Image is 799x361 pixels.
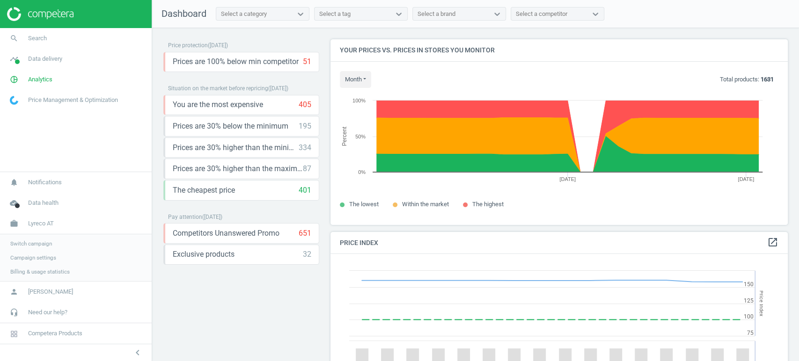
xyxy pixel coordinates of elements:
span: Campaign settings [10,254,56,261]
tspan: [DATE] [559,176,576,182]
span: Prices are 30% higher than the minimum [173,143,299,153]
span: Prices are 100% below min competitor [173,57,299,67]
h4: Your prices vs. prices in stores you monitor [330,39,788,61]
span: [PERSON_NAME] [28,288,73,296]
div: 195 [299,121,311,131]
i: person [5,283,23,301]
button: chevron_left [126,347,149,359]
i: headset_mic [5,303,23,321]
p: Total products: [720,75,774,84]
div: 87 [303,164,311,174]
span: Exclusive products [173,249,235,260]
i: timeline [5,50,23,68]
span: Competitors Unanswered Promo [173,228,279,238]
span: Prices are 30% below the minimum [173,121,288,131]
div: 401 [299,185,311,195]
div: Select a brand [418,10,455,18]
span: ( [DATE] ) [202,214,222,220]
span: Prices are 30% higher than the maximal [173,164,303,174]
span: You are the most expensive [173,100,263,110]
span: ( [DATE] ) [268,85,288,92]
text: 100% [352,98,366,103]
span: Notifications [28,178,62,187]
span: The cheapest price [173,185,235,195]
img: wGWNvw8QSZomAAAAABJRU5ErkJggg== [10,96,18,105]
i: work [5,215,23,232]
button: month [340,71,371,88]
span: Within the market [402,201,449,208]
text: 100 [744,313,754,320]
div: Select a competitor [516,10,567,18]
i: pie_chart_outlined [5,71,23,88]
span: ( [DATE] ) [208,42,228,49]
b: 1631 [761,76,774,83]
span: Data health [28,199,59,207]
span: Pay attention [168,214,202,220]
span: Competera Products [28,329,82,338]
span: Price Management & Optimization [28,96,118,104]
i: notifications [5,173,23,191]
tspan: [DATE] [738,176,754,182]
div: 334 [299,143,311,153]
span: Need our help? [28,308,67,317]
span: The highest [472,201,504,208]
text: 0% [358,169,366,175]
span: Analytics [28,75,52,84]
div: 651 [299,228,311,238]
a: open_in_new [767,237,778,249]
i: cloud_done [5,194,23,212]
i: open_in_new [767,237,778,248]
i: chevron_left [132,347,143,358]
span: The lowest [349,201,379,208]
tspan: Price Index [758,290,764,316]
text: 150 [744,281,754,288]
span: Data delivery [28,55,62,63]
div: 405 [299,100,311,110]
text: 125 [744,297,754,304]
div: 51 [303,57,311,67]
img: ajHJNr6hYgQAAAAASUVORK5CYII= [7,7,73,21]
i: search [5,29,23,47]
tspan: Percent [341,126,347,146]
h4: Price Index [330,232,788,254]
text: 75 [747,330,754,336]
span: Situation on the market before repricing [168,85,268,92]
div: Select a tag [319,10,351,18]
span: Price protection [168,42,208,49]
text: 50% [355,134,366,139]
span: Dashboard [161,8,206,19]
span: Billing & usage statistics [10,268,70,275]
span: Switch campaign [10,240,52,247]
span: Search [28,34,47,43]
span: Lyreco AT [28,219,54,228]
div: 32 [303,249,311,260]
div: Select a category [221,10,267,18]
